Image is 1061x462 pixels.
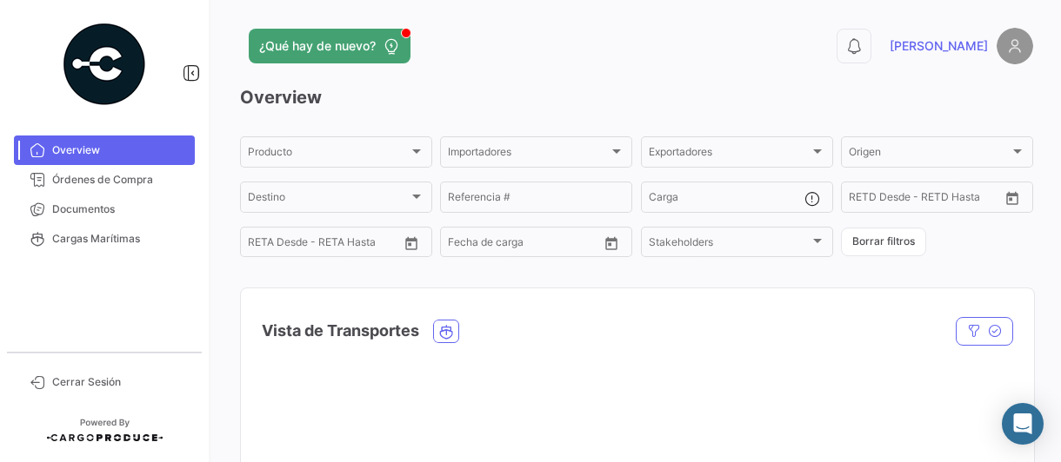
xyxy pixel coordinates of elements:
[434,320,458,342] button: Ocean
[398,230,424,256] button: Open calendar
[598,230,624,256] button: Open calendar
[52,374,188,390] span: Cerrar Sesión
[249,29,410,63] button: ¿Qué hay de nuevo?
[52,231,188,247] span: Cargas Marítimas
[14,165,195,195] a: Órdenes de Compra
[14,195,195,224] a: Documentos
[14,135,195,165] a: Overview
[649,148,810,161] span: Exportadores
[248,239,279,251] input: Desde
[262,319,419,343] h4: Vista de Transportes
[52,172,188,188] span: Órdenes de Compra
[997,28,1033,64] img: placeholder-user.png
[259,37,376,55] span: ¿Qué hay de nuevo?
[61,21,148,108] img: powered-by.png
[291,239,364,251] input: Hasta
[52,142,188,158] span: Overview
[448,239,479,251] input: Desde
[892,194,964,206] input: Hasta
[649,239,810,251] span: Stakeholders
[849,194,880,206] input: Desde
[14,224,195,254] a: Cargas Marítimas
[841,228,926,256] button: Borrar filtros
[248,148,409,161] span: Producto
[448,148,609,161] span: Importadores
[240,85,1033,109] h3: Overview
[1002,403,1044,445] div: Abrir Intercom Messenger
[491,239,564,251] input: Hasta
[890,37,988,55] span: [PERSON_NAME]
[248,194,409,206] span: Destino
[52,201,188,217] span: Documentos
[849,148,1010,161] span: Origen
[999,185,1025,211] button: Open calendar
